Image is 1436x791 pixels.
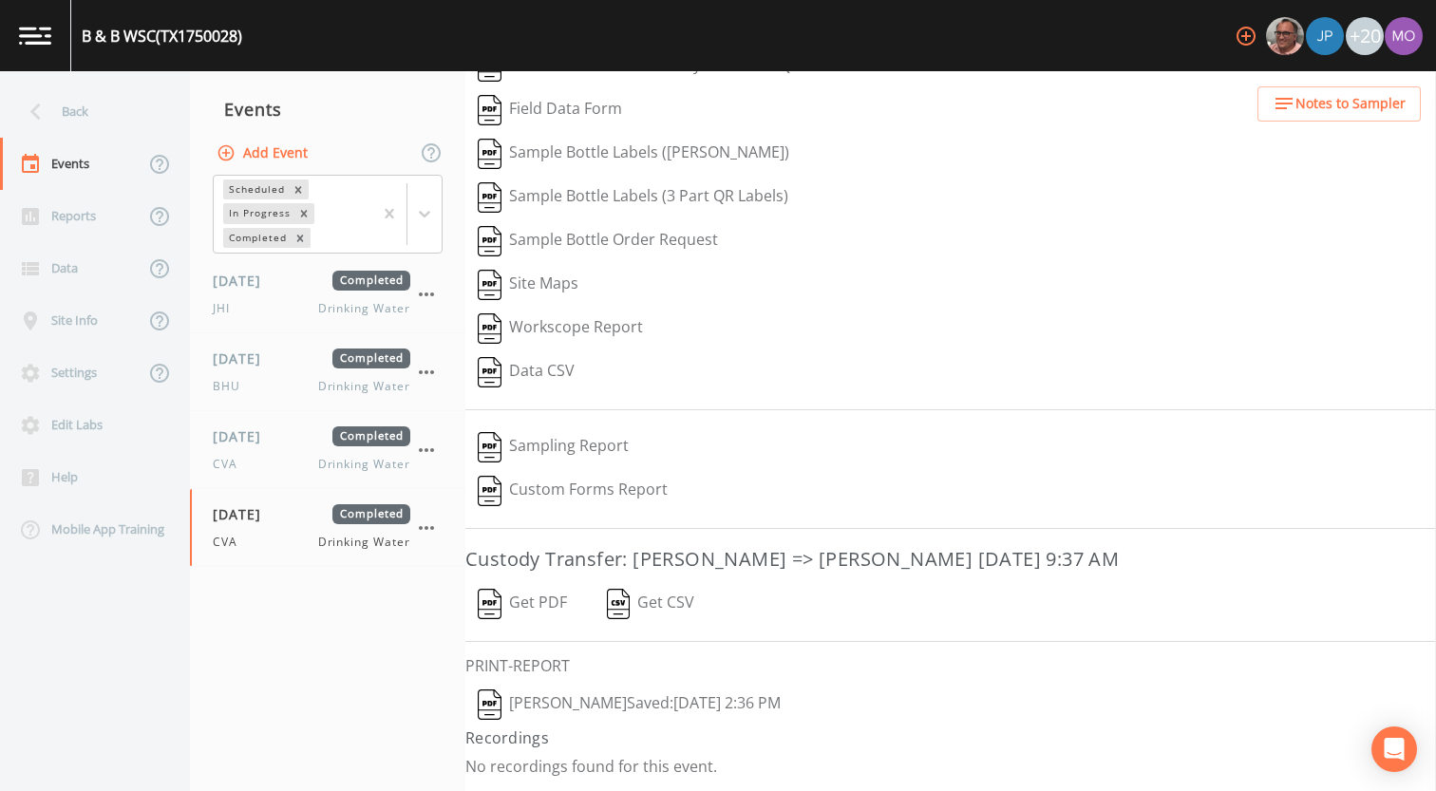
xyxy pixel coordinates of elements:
[465,425,641,469] button: Sampling Report
[1385,17,1423,55] img: 4e251478aba98ce068fb7eae8f78b90c
[223,228,290,248] div: Completed
[478,270,501,300] img: svg%3e
[213,271,274,291] span: [DATE]
[465,88,634,132] button: Field Data Form
[190,489,465,567] a: [DATE]CompletedCVADrinking Water
[318,456,410,473] span: Drinking Water
[478,589,501,619] img: svg%3e
[594,582,708,626] button: Get CSV
[465,544,1436,574] h3: Custody Transfer: [PERSON_NAME] => [PERSON_NAME] [DATE] 9:37 AM
[332,271,410,291] span: Completed
[82,25,242,47] div: B & B WSC (TX1750028)
[478,313,501,344] img: svg%3e
[465,263,591,307] button: Site Maps
[318,378,410,395] span: Drinking Water
[465,307,655,350] button: Workscope Report
[318,534,410,551] span: Drinking Water
[213,136,315,171] button: Add Event
[1306,17,1344,55] img: 41241ef155101aa6d92a04480b0d0000
[465,132,802,176] button: Sample Bottle Labels ([PERSON_NAME])
[190,333,465,411] a: [DATE]CompletedBHUDrinking Water
[465,219,730,263] button: Sample Bottle Order Request
[1295,92,1406,116] span: Notes to Sampler
[465,683,793,726] button: [PERSON_NAME]Saved:[DATE] 2:36 PM
[318,300,410,317] span: Drinking Water
[332,348,410,368] span: Completed
[465,657,1436,675] h6: PRINT-REPORT
[465,176,801,219] button: Sample Bottle Labels (3 Part QR Labels)
[1257,86,1421,122] button: Notes to Sampler
[478,182,501,213] img: svg%3e
[213,348,274,368] span: [DATE]
[1371,726,1417,772] div: Open Intercom Messenger
[213,426,274,446] span: [DATE]
[607,589,631,619] img: svg%3e
[223,203,293,223] div: In Progress
[1305,17,1345,55] div: Joshua gere Paul
[223,179,288,199] div: Scheduled
[290,228,311,248] div: Remove Completed
[213,456,249,473] span: CVA
[465,350,587,394] button: Data CSV
[478,432,501,462] img: svg%3e
[213,300,241,317] span: JHI
[19,27,51,45] img: logo
[478,95,501,125] img: svg%3e
[190,85,465,133] div: Events
[465,726,1436,749] h4: Recordings
[332,426,410,446] span: Completed
[465,469,680,513] button: Custom Forms Report
[190,411,465,489] a: [DATE]CompletedCVADrinking Water
[1265,17,1305,55] div: Mike Franklin
[288,179,309,199] div: Remove Scheduled
[478,226,501,256] img: svg%3e
[213,378,252,395] span: BHU
[478,357,501,387] img: svg%3e
[478,689,501,720] img: svg%3e
[293,203,314,223] div: Remove In Progress
[332,504,410,524] span: Completed
[478,476,501,506] img: svg%3e
[213,534,249,551] span: CVA
[213,504,274,524] span: [DATE]
[465,582,579,626] button: Get PDF
[1346,17,1384,55] div: +20
[1266,17,1304,55] img: e2d790fa78825a4bb76dcb6ab311d44c
[465,757,1436,776] p: No recordings found for this event.
[478,139,501,169] img: svg%3e
[190,255,465,333] a: [DATE]CompletedJHIDrinking Water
